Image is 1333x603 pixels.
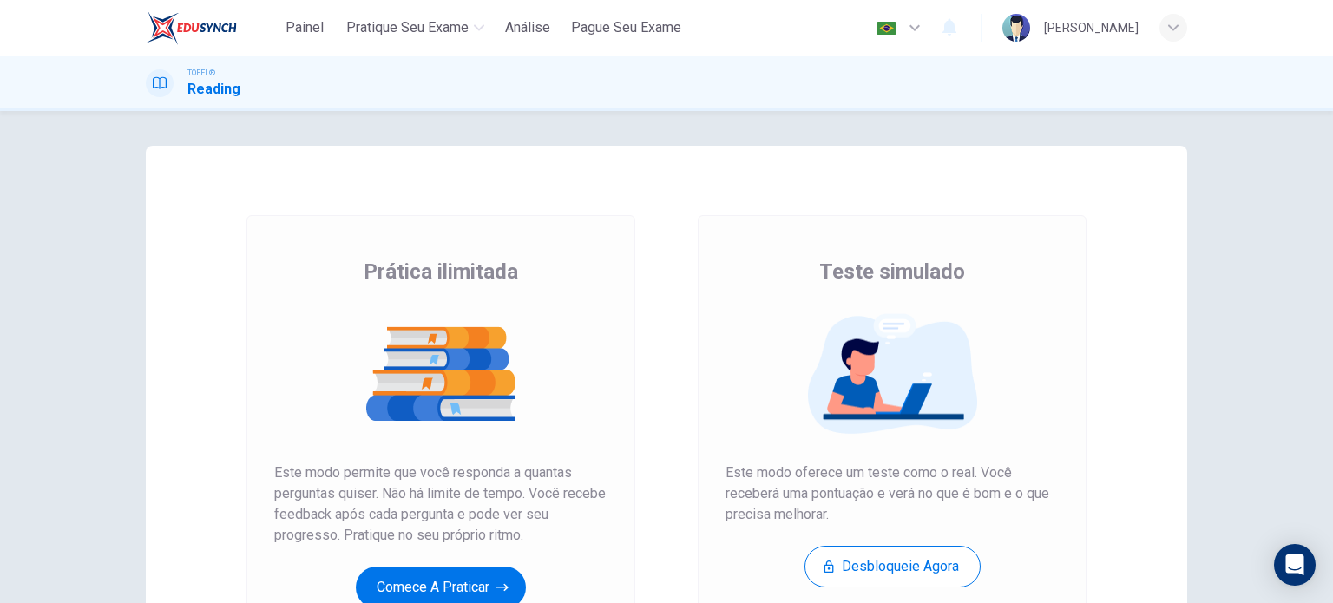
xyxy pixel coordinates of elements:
div: [PERSON_NAME] [1044,17,1139,38]
img: Profile picture [1002,14,1030,42]
span: Pague Seu Exame [571,17,681,38]
button: Painel [277,12,332,43]
div: Open Intercom Messenger [1274,544,1316,586]
span: Este modo permite que você responda a quantas perguntas quiser. Não há limite de tempo. Você rece... [274,462,607,546]
span: Teste simulado [819,258,965,285]
span: TOEFL® [187,67,215,79]
button: Desbloqueie agora [804,546,981,587]
span: Análise [505,17,550,38]
img: EduSynch logo [146,10,237,45]
a: EduSynch logo [146,10,277,45]
span: Pratique seu exame [346,17,469,38]
img: pt [876,22,897,35]
span: Prática ilimitada [364,258,518,285]
h1: Reading [187,79,240,100]
button: Análise [498,12,557,43]
span: Painel [286,17,324,38]
button: Pague Seu Exame [564,12,688,43]
span: Este modo oferece um teste como o real. Você receberá uma pontuação e verá no que é bom e o que p... [726,462,1059,525]
button: Pratique seu exame [339,12,491,43]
